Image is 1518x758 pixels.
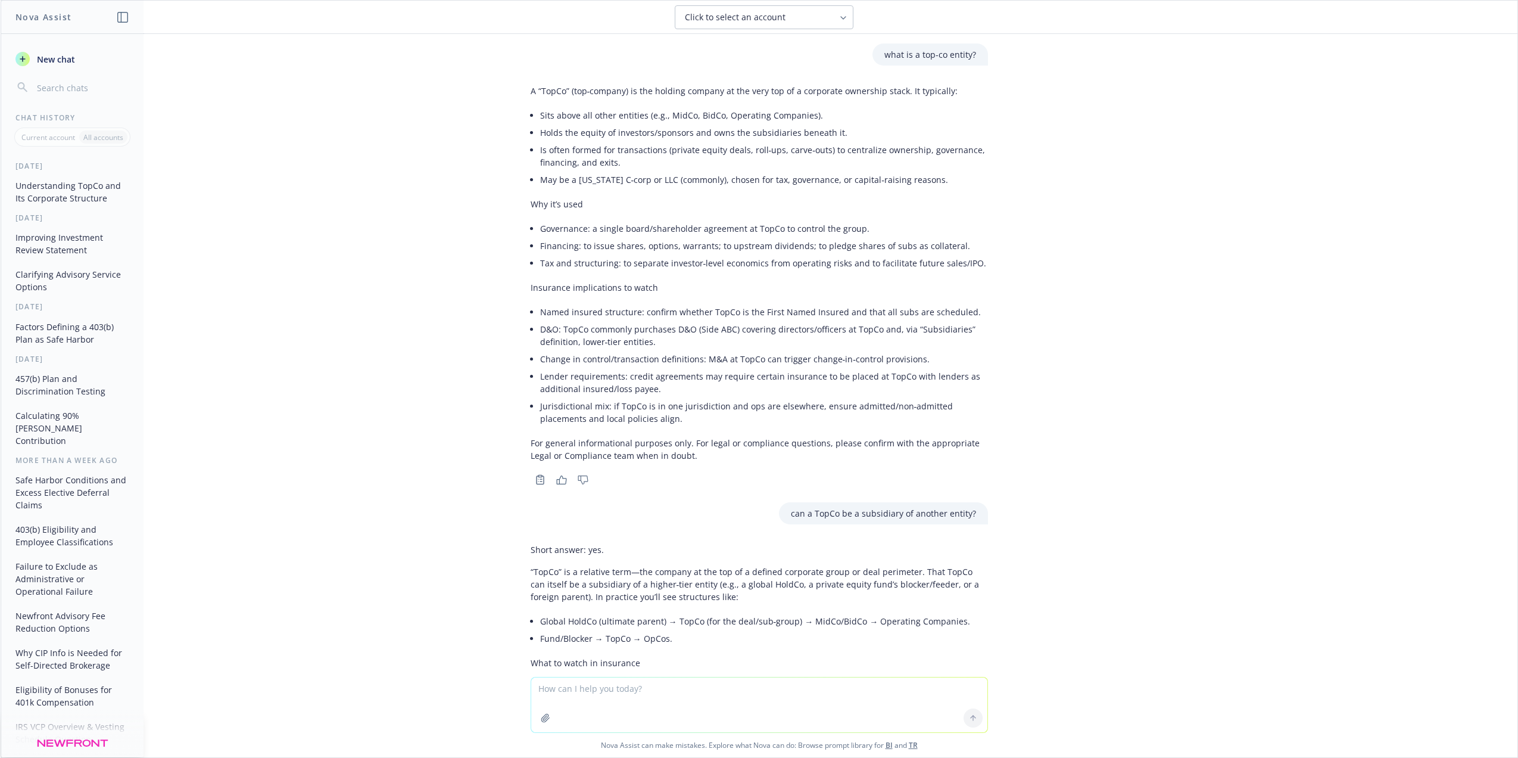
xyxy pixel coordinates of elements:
button: Failure to Exclude as Administrative or Operational Failure [11,557,134,601]
button: Thumbs down [573,471,593,488]
div: More than a week ago [1,455,144,465]
p: What to watch in insurance [531,657,988,669]
p: A “TopCo” (top‑company) is the holding company at the very top of a corporate ownership stack. It... [531,85,988,97]
a: BI [886,740,893,750]
li: Jurisdictional mix: if TopCo is in one jurisdiction and ops are elsewhere, ensure admitted/non‑ad... [540,397,988,427]
div: [DATE] [1,213,144,223]
li: Financing: to issue shares, options, warrants; to upstream dividends; to pledge shares of subs as... [540,237,988,254]
li: Holds the equity of investors/sponsors and owns the subsidiaries beneath it. [540,124,988,141]
button: Safe Harbor Conditions and Excess Elective Deferral Claims [11,470,134,515]
span: Click to select an account [685,11,786,23]
li: Sits above all other entities (e.g., MidCo, BidCo, Operating Companies). [540,107,988,124]
button: IRS VCP Overview & Vesting Schedule Question [11,717,134,749]
li: Is often formed for transactions (private equity deals, roll‑ups, carve‑outs) to centralize owner... [540,141,988,171]
p: what is a top-co entity? [884,48,976,61]
button: 403(b) Eligibility and Employee Classifications [11,520,134,552]
button: Eligibility of Bonuses for 401k Compensation [11,680,134,712]
h1: Nova Assist [15,11,71,23]
p: For general informational purposes only. For legal or compliance questions, please confirm with t... [531,437,988,462]
p: All accounts [83,132,123,142]
p: Why it’s used [531,198,988,210]
div: Chat History [1,113,144,123]
input: Search chats [35,79,129,96]
button: Newfront Advisory Fee Reduction Options [11,606,134,638]
li: May be a [US_STATE] C‑corp or LLC (commonly), chosen for tax, governance, or capital‑raising reas... [540,171,988,188]
button: Understanding TopCo and Its Corporate Structure [11,176,134,208]
span: Nova Assist can make mistakes. Explore what Nova can do: Browse prompt library for and [5,733,1513,757]
li: Lender requirements: credit agreements may require certain insurance to be placed at TopCo with l... [540,368,988,397]
li: Fund/Blocker → TopCo → OpCos. [540,630,988,647]
li: Governance: a single board/shareholder agreement at TopCo to control the group. [540,220,988,237]
button: Click to select an account [675,5,853,29]
div: [DATE] [1,354,144,364]
p: “TopCo” is a relative term—the company at the top of a defined corporate group or deal perimeter.... [531,566,988,603]
button: 457(b) Plan and Discrimination Testing [11,369,134,401]
svg: Copy to clipboard [535,474,546,485]
div: [DATE] [1,302,144,312]
button: New chat [11,48,134,70]
button: Improving Investment Review Statement [11,228,134,260]
li: Tax and structuring: to separate investor‑level economics from operating risks and to facilitate ... [540,254,988,272]
li: Change in control/transaction definitions: M&A at TopCo can trigger change‑in‑control provisions. [540,350,988,368]
p: Short answer: yes. [531,543,988,556]
button: Factors Defining a 403(b) Plan as Safe Harbor [11,317,134,349]
p: can a TopCo be a subsidiary of another entity? [791,507,976,520]
button: Clarifying Advisory Service Options [11,265,134,297]
li: Global HoldCo (ultimate parent) → TopCo (for the deal/sub‑group) → MidCo/BidCo → Operating Compan... [540,613,988,630]
p: Insurance implications to watch [531,281,988,294]
div: [DATE] [1,161,144,171]
p: Current account [21,132,75,142]
button: Why CIP Info is Needed for Self-Directed Brokerage [11,643,134,675]
a: TR [909,740,918,750]
span: New chat [35,53,75,66]
li: D&O: TopCo commonly purchases D&O (Side ABC) covering directors/officers at TopCo and, via “Subsi... [540,321,988,350]
button: Calculating 90% [PERSON_NAME] Contribution [11,406,134,451]
li: Named insured structure: confirm whether TopCo is the First Named Insured and that all subs are s... [540,303,988,321]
